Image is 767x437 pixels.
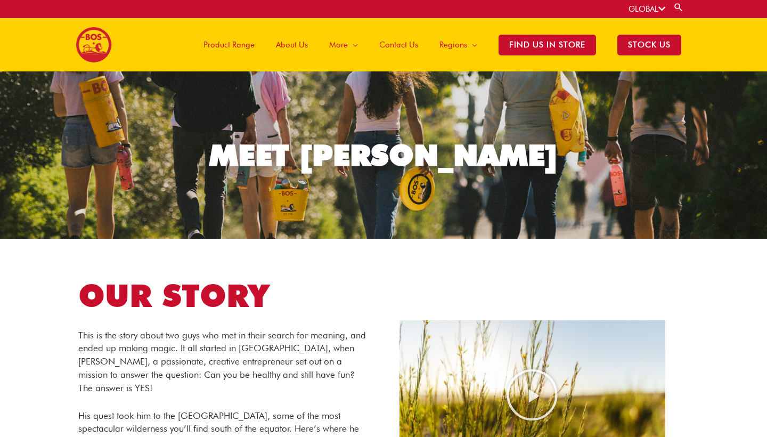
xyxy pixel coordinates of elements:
[203,29,255,61] span: Product Range
[319,18,369,71] a: More
[276,29,308,61] span: About Us
[78,274,368,318] h1: OUR STORY
[193,18,265,71] a: Product Range
[499,35,596,55] span: Find Us in Store
[76,27,112,63] img: BOS logo finals-200px
[607,18,692,71] a: STOCK US
[265,18,319,71] a: About Us
[209,141,558,170] div: MEET [PERSON_NAME]
[439,29,467,61] span: Regions
[369,18,429,71] a: Contact Us
[629,4,665,14] a: GLOBAL
[185,18,692,71] nav: Site Navigation
[673,2,684,12] a: Search button
[617,35,681,55] span: STOCK US
[379,29,418,61] span: Contact Us
[78,329,368,395] p: This is the story about two guys who met in their search for meaning, and ended up making magic. ...
[429,18,488,71] a: Regions
[505,368,559,422] div: Play Video
[329,29,348,61] span: More
[488,18,607,71] a: Find Us in Store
